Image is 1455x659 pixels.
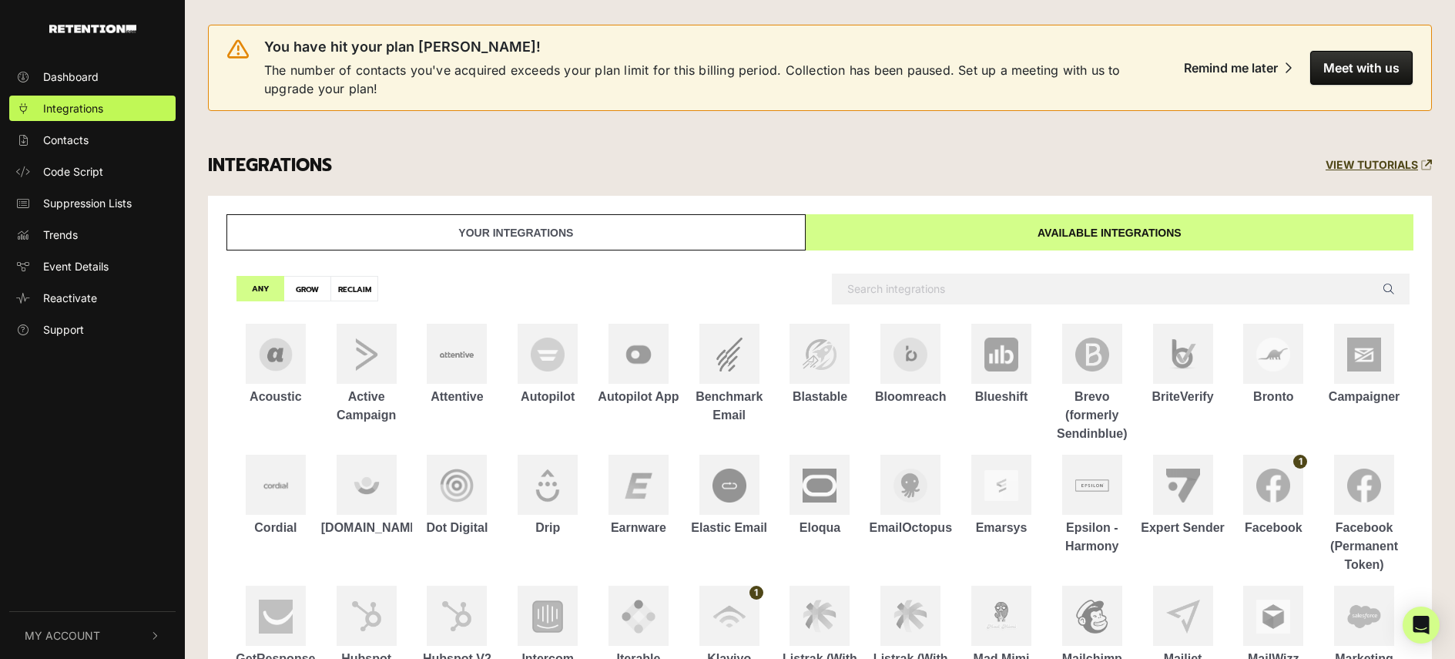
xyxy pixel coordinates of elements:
img: Hubspot V2 [440,600,474,633]
a: Facebook (Permanent Token) Facebook (Permanent Token) [1319,455,1410,574]
a: Blueshift Blueshift [956,324,1047,406]
div: Bloomreach [865,388,956,406]
a: Bloomreach Bloomreach [865,324,956,406]
img: Campaigner [1347,338,1381,372]
a: Campaigner Campaigner [1319,324,1410,406]
img: Elastic Email [712,469,746,503]
a: Bronto Bronto [1228,324,1319,406]
img: Brevo (formerly Sendinblue) [1075,338,1109,372]
img: Retention.com [49,25,136,33]
div: Dot Digital [412,519,503,537]
a: Drip Drip [502,455,593,537]
img: GetResponse [259,600,293,634]
div: Campaigner [1319,388,1410,406]
img: Epsilon - Harmony [1075,479,1109,492]
label: GROW [283,276,331,301]
label: RECLAIM [330,276,378,301]
img: Blueshift [984,338,1018,372]
a: Trends [9,222,176,247]
a: Autopilot App Autopilot App [593,324,684,406]
div: Active Campaign [321,388,412,425]
input: Search integrations [832,274,1410,304]
img: BriteVerify [1166,338,1200,372]
a: Support [9,317,176,342]
div: Benchmark Email [684,388,775,425]
div: Expert Sender [1138,519,1229,537]
img: Mad Mimi [984,600,1018,634]
span: 1 [1293,455,1307,469]
div: Cordial [230,519,321,537]
a: Blastable Blastable [775,324,866,406]
a: Customer.io [DOMAIN_NAME] [321,455,412,537]
img: Cordial [259,469,293,503]
a: Elastic Email Elastic Email [684,455,775,537]
span: My Account [25,627,100,644]
a: Eloqua Eloqua [775,455,866,537]
a: EmailOctopus EmailOctopus [865,455,956,537]
span: Reactivate [43,290,97,306]
img: Active Campaign [350,338,384,372]
a: Benchmark Email Benchmark Email [684,324,775,425]
a: Code Script [9,159,176,184]
img: Hubspot [350,600,384,633]
span: 1 [749,586,763,600]
button: My Account [9,612,176,659]
span: Integrations [43,100,103,116]
img: EmailOctopus [893,469,927,503]
a: Your integrations [226,214,806,250]
img: Emarsys [984,470,1018,501]
div: Autopilot App [593,388,684,406]
img: Listrak (With Reclaim for Journeys) [893,600,927,633]
a: Contacts [9,127,176,153]
span: Event Details [43,258,109,274]
a: Suppression Lists [9,190,176,216]
div: Earnware [593,519,684,537]
img: Dot Digital [440,469,474,503]
button: Remind me later [1172,51,1304,85]
div: Drip [502,519,593,537]
img: Listrak (With Reclaim for Conductor) [803,600,836,633]
img: Bloomreach [893,338,927,372]
div: Acoustic [230,388,321,406]
div: Open Intercom Messenger [1403,607,1440,644]
img: Drip [531,469,565,503]
span: You have hit your plan [PERSON_NAME]! [264,38,541,56]
img: Autopilot App [622,338,655,372]
div: Autopilot [502,388,593,406]
img: Earnware [622,469,655,503]
img: Klaviyo [712,600,746,634]
img: Mailjet [1166,600,1200,634]
span: Code Script [43,163,103,180]
a: VIEW TUTORIALS [1326,159,1432,172]
button: Meet with us [1310,51,1413,85]
h3: INTEGRATIONS [208,155,332,177]
a: Facebook Facebook [1228,455,1319,537]
img: Iterable [622,600,655,634]
label: ANY [236,276,284,301]
div: Facebook [1228,519,1319,537]
img: Eloqua [803,469,836,503]
img: Marketing Cloud [1347,600,1381,633]
span: Contacts [43,132,89,148]
a: Autopilot Autopilot [502,324,593,406]
a: Epsilon - Harmony Epsilon - Harmony [1047,455,1138,556]
div: Blueshift [956,388,1047,406]
a: Reactivate [9,285,176,311]
div: [DOMAIN_NAME] [321,519,412,537]
div: EmailOctopus [865,519,956,537]
span: The number of contacts you've acquired exceeds your plan limit for this billing period. Collectio... [264,61,1135,98]
img: Acoustic [259,338,293,372]
span: Support [43,321,84,338]
div: BriteVerify [1138,388,1229,406]
a: Expert Sender Expert Sender [1138,455,1229,537]
a: Brevo (formerly Sendinblue) Brevo (formerly Sendinblue) [1047,324,1138,443]
div: Attentive [412,388,503,406]
div: Elastic Email [684,519,775,537]
span: Suppression Lists [43,195,132,211]
div: Facebook (Permanent Token) [1319,519,1410,574]
img: Customer.io [350,469,384,503]
a: Dashboard [9,64,176,89]
img: Mailchimp [1075,600,1109,634]
img: MailWizz [1256,600,1290,634]
div: Eloqua [775,519,866,537]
